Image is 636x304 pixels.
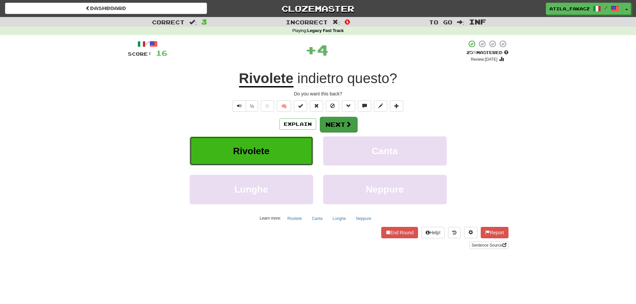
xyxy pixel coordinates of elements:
button: Grammar (alt+g) [342,100,355,112]
button: Help! [421,227,445,238]
button: Neppure [323,175,447,204]
button: Neppure [352,214,375,224]
span: Lunghe [234,184,268,195]
span: / [604,5,608,10]
span: ? [293,70,397,86]
button: Edit sentence (alt+d) [374,100,387,112]
span: Incorrect [286,19,328,25]
button: End Round [381,227,418,238]
span: indietro [297,70,344,86]
span: : [333,19,340,25]
span: 25 % [466,50,476,55]
span: Neppure [366,184,404,195]
button: Reset to 0% Mastered (alt+r) [310,100,323,112]
strong: Legacy Fast Track [307,28,344,33]
span: Canta [372,146,398,156]
button: Rivolete [190,136,313,166]
a: Clozemaster [217,3,419,14]
button: Next [320,117,357,132]
span: : [189,19,197,25]
span: questo [347,70,389,86]
button: Discuss sentence (alt+u) [358,100,371,112]
span: : [457,19,464,25]
span: Score: [128,51,152,57]
button: Favorite sentence (alt+f) [261,100,274,112]
button: Explain [279,118,316,130]
button: Play sentence audio (ctl+space) [233,100,246,112]
span: Rivolete [233,146,269,156]
button: Set this sentence to 100% Mastered (alt+m) [294,100,307,112]
small: Review: [DATE] [471,57,497,62]
button: Lunghe [190,175,313,204]
span: 4 [317,41,329,58]
div: Text-to-speech controls [231,100,258,112]
button: Add to collection (alt+a) [390,100,403,112]
span: Inf [469,18,486,26]
span: Correct [152,19,185,25]
span: 16 [156,49,167,57]
a: atila_fakacz / [546,3,623,15]
div: / [128,40,167,48]
small: Learn more: [260,216,281,221]
div: Do you want this back? [128,90,508,97]
button: Report [481,227,508,238]
button: Canta [308,214,326,224]
span: atila_fakacz [550,6,590,12]
a: Dashboard [5,3,207,14]
button: Rivolete [284,214,305,224]
span: 0 [345,18,350,26]
button: Canta [323,136,447,166]
div: Mastered [466,50,508,56]
span: + [305,40,317,60]
button: ½ [246,100,258,112]
button: Ignore sentence (alt+i) [326,100,339,112]
button: 🧠 [277,100,291,112]
span: To go [429,19,452,25]
a: Sentence Source [469,242,508,249]
u: Rivolete [239,70,293,87]
button: Round history (alt+y) [448,227,461,238]
span: 3 [201,18,207,26]
button: Lunghe [329,214,350,224]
